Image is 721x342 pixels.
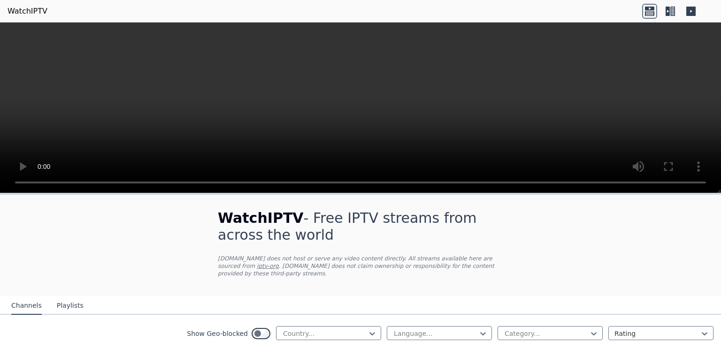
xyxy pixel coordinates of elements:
a: WatchIPTV [8,6,47,17]
a: iptv-org [257,263,279,269]
h1: - Free IPTV streams from across the world [218,210,503,243]
button: Playlists [57,297,84,315]
label: Show Geo-blocked [187,329,248,338]
button: Channels [11,297,42,315]
span: WatchIPTV [218,210,304,226]
p: [DOMAIN_NAME] does not host or serve any video content directly. All streams available here are s... [218,255,503,277]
